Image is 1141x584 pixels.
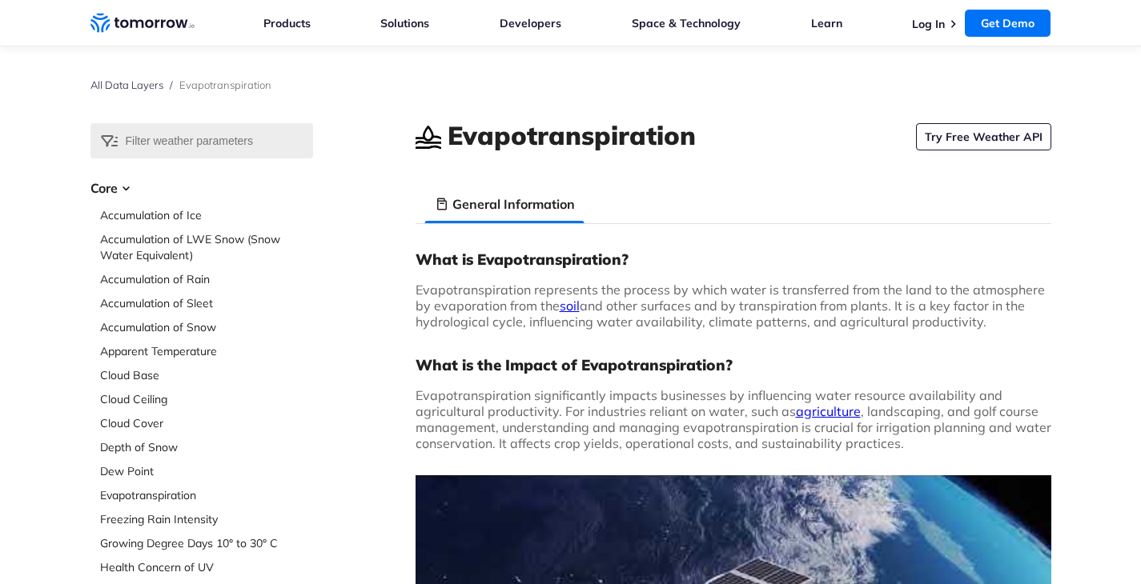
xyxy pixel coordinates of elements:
[90,178,313,198] h3: Core
[90,123,313,158] input: Filter weather parameters
[100,511,313,527] a: Freezing Rain Intensity
[100,231,313,263] a: Accumulation of LWE Snow (Snow Water Equivalent)
[100,367,313,383] a: Cloud Base
[425,185,585,223] li: General Information
[100,415,313,431] a: Cloud Cover
[416,355,1051,374] h3: What is the Impact of Evapotranspiration?
[100,295,313,311] a: Accumulation of Sleet
[448,118,696,153] h1: Evapotranspiration
[100,439,313,455] a: Depth of Snow
[100,319,313,335] a: Accumulation of Snow
[100,271,313,287] a: Accumulation of Rain
[100,207,313,223] a: Accumulation of Ice
[416,250,1051,269] h3: What is Evapotranspiration?
[100,559,313,575] a: Health Concern of UV
[632,16,741,30] a: Space & Technology
[100,463,313,479] a: Dew Point
[416,387,1051,451] span: Evapotranspiration significantly impacts businesses by influencing water resource availability an...
[811,16,842,30] a: Learn
[100,391,313,407] a: Cloud Ceiling
[380,16,429,30] a: Solutions
[912,17,945,31] a: Log In
[452,194,575,214] h3: General Information
[100,535,313,551] a: Growing Degree Days 10° to 30° C
[796,403,861,419] a: agriculture
[965,10,1051,37] a: Get Demo
[263,16,311,30] a: Products
[100,487,313,503] a: Evapotranspiration
[179,78,271,91] span: Evapotranspiration
[100,343,313,359] a: Apparent Temperature
[416,282,1045,330] span: Evapotranspiration represents the process by which water is transferred from the land to the atmo...
[500,16,561,30] a: Developers
[560,298,580,314] a: soil
[90,78,163,91] a: All Data Layers
[916,123,1051,150] a: Try Free Weather API
[90,11,195,35] a: Home link
[170,78,173,91] span: /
